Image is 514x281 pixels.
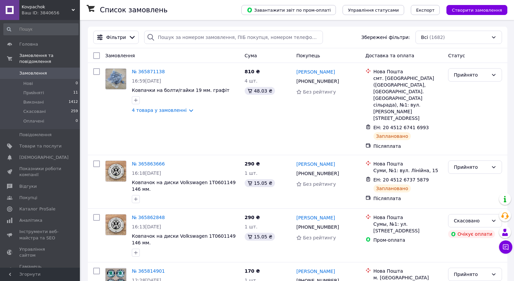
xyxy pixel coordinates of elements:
span: Kovpachok [22,4,72,10]
span: Статус [448,53,465,58]
span: Без рейтингу [303,235,336,240]
span: 290 ₴ [245,161,260,166]
input: Пошук [3,23,79,35]
button: Управління статусами [343,5,404,15]
a: № 365871138 [132,69,165,74]
a: Ковпачок на диски Volkswagen 1T0601149 146 мм. [132,233,236,245]
span: Всі [421,34,428,41]
span: 170 ₴ [245,268,260,274]
span: Доставка та оплата [366,53,414,58]
div: Сумы, №1: ул. [STREET_ADDRESS] [374,221,443,234]
a: Фото товару [105,160,127,182]
button: Завантажити звіт по пром-оплаті [241,5,336,15]
span: Cума [245,53,257,58]
span: Збережені фільтри: [361,34,410,41]
span: Оплачені [23,118,44,124]
div: Ваш ID: 3840656 [22,10,80,16]
span: Каталог ProSale [19,206,55,212]
span: 810 ₴ [245,69,260,74]
span: Завантажити звіт по пром-оплаті [247,7,331,13]
span: Нові [23,81,33,87]
div: Скасовано [454,217,488,224]
a: № 365814901 [132,268,165,274]
span: Скасовані [23,109,46,115]
span: Замовлення [19,70,47,76]
div: Пром-оплата [374,237,443,243]
button: Експорт [411,5,440,15]
span: Без рейтингу [303,181,336,187]
div: Заплановано [374,184,411,192]
span: 0 [76,81,78,87]
div: Нова Пошта [374,160,443,167]
span: Відгуки [19,183,37,189]
a: [PERSON_NAME] [296,161,335,167]
div: Післяплата [374,195,443,202]
button: Чат з покупцем [499,240,512,254]
span: Інструменти веб-майстра та SEO [19,229,62,241]
span: Показники роботи компанії [19,166,62,178]
span: Прийняті [23,90,44,96]
span: Головна [19,41,38,47]
span: Управління сайтом [19,246,62,258]
span: Замовлення [105,53,135,58]
a: № 365863666 [132,161,165,166]
div: Заплановано [374,132,411,140]
span: 259 [71,109,78,115]
div: [PHONE_NUMBER] [295,222,340,232]
div: Нова Пошта [374,68,443,75]
span: ЕН: 20 4512 6741 6993 [374,125,429,130]
a: Фото товару [105,68,127,90]
span: Замовлення та повідомлення [19,53,80,65]
span: Без рейтингу [303,89,336,95]
span: Повідомлення [19,132,52,138]
a: Створити замовлення [440,7,507,12]
span: 16:59[DATE] [132,78,161,84]
div: Прийнято [454,163,488,171]
span: ЕН: 20 4512 6737 5879 [374,177,429,182]
img: Фото товару [106,69,126,89]
h1: Список замовлень [100,6,167,14]
img: Фото товару [106,214,126,235]
a: № 365862848 [132,215,165,220]
a: [PERSON_NAME] [296,69,335,75]
a: 4 товара у замовленні [132,108,187,113]
span: Гаманець компанії [19,264,62,276]
span: Фільтри [106,34,126,41]
div: Нова Пошта [374,214,443,221]
div: Суми, №1: вул. Лінійна, 15 [374,167,443,174]
span: 4 шт. [245,78,258,84]
div: 15.05 ₴ [245,233,275,241]
a: Ковпачок на диски Volkswagen 1T0601149 146 мм. [132,180,236,192]
span: 11 [73,90,78,96]
div: 48.03 ₴ [245,87,275,95]
div: смт. [GEOGRAPHIC_DATA] ([GEOGRAPHIC_DATA], [GEOGRAPHIC_DATA]. [GEOGRAPHIC_DATA] сільрада), №1: ву... [374,75,443,122]
button: Створити замовлення [446,5,507,15]
span: Створити замовлення [452,8,502,13]
span: 16:18[DATE] [132,170,161,176]
span: 1 шт. [245,170,258,176]
span: Ковпачки на болти/гайки 19 мм. графіт [132,88,229,93]
img: Фото товару [106,161,126,181]
span: (1682) [429,35,445,40]
span: [DEMOGRAPHIC_DATA] [19,154,69,160]
a: [PERSON_NAME] [296,268,335,275]
span: Покупці [19,195,37,201]
span: 16:13[DATE] [132,224,161,229]
input: Пошук за номером замовлення, ПІБ покупця, номером телефону, Email, номером накладної [144,31,323,44]
div: Очікує оплати [448,230,495,238]
span: Виконані [23,99,44,105]
span: Управління статусами [348,8,399,13]
span: Експорт [416,8,435,13]
div: Післяплата [374,143,443,149]
span: Покупець [296,53,320,58]
div: 15.05 ₴ [245,179,275,187]
div: Прийнято [454,71,488,79]
div: [PHONE_NUMBER] [295,169,340,178]
div: [PHONE_NUMBER] [295,77,340,86]
div: Прийнято [454,271,488,278]
span: Аналітика [19,217,42,223]
span: 1412 [69,99,78,105]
